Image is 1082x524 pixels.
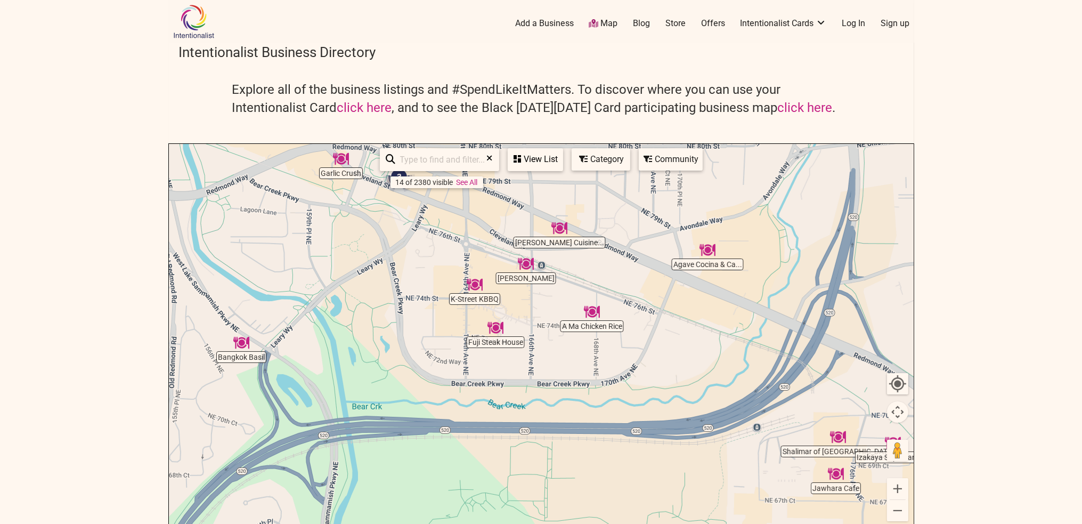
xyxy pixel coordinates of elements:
div: Type to search and filter [380,148,499,171]
a: Intentionalist Cards [741,18,827,29]
div: Garlic Crush [329,147,353,171]
a: Store [665,18,686,29]
div: Bangkok Basil [229,330,254,355]
h3: Intentionalist Business Directory [179,43,904,62]
div: Kanishka Cuisine of India [547,216,572,240]
input: Type to find and filter... [396,149,492,170]
div: Agave Cocina & Cantina [695,238,720,262]
a: Blog [633,18,650,29]
a: Map [589,18,617,30]
a: Sign up [881,18,909,29]
img: Intentionalist [168,4,219,39]
a: Log In [842,18,865,29]
a: Offers [701,18,725,29]
button: Map camera controls [887,401,908,423]
div: Fuji Steak House [483,316,508,340]
div: See a list of the visible businesses [508,148,563,171]
div: 3 [379,157,419,197]
div: Filter by category [572,148,630,171]
div: Category [573,149,629,170]
div: A Ma Chicken Rice [580,300,604,324]
div: View List [509,149,562,170]
div: Izakaya Supa Banana [881,431,905,455]
a: click here [778,100,833,115]
button: Your Location [887,373,908,394]
div: K-Street KBBQ [462,272,487,297]
h4: Explore all of the business listings and #SpendLikeItMatters. To discover where you can use your ... [232,81,850,117]
div: Filter by Community [639,148,703,171]
div: Shalimar of Seattle [826,425,850,449]
a: See All [457,178,478,187]
a: Add a Business [515,18,574,29]
button: Zoom in [887,478,908,499]
button: Zoom out [887,500,908,521]
div: 14 of 2380 visible [396,178,453,187]
div: Jawhara Cafe [824,462,848,486]
a: click here [337,100,392,115]
div: Zio Sal Ristorante [514,252,538,276]
div: Community [640,149,702,170]
button: Drag Pegman onto the map to open Street View [887,440,908,461]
